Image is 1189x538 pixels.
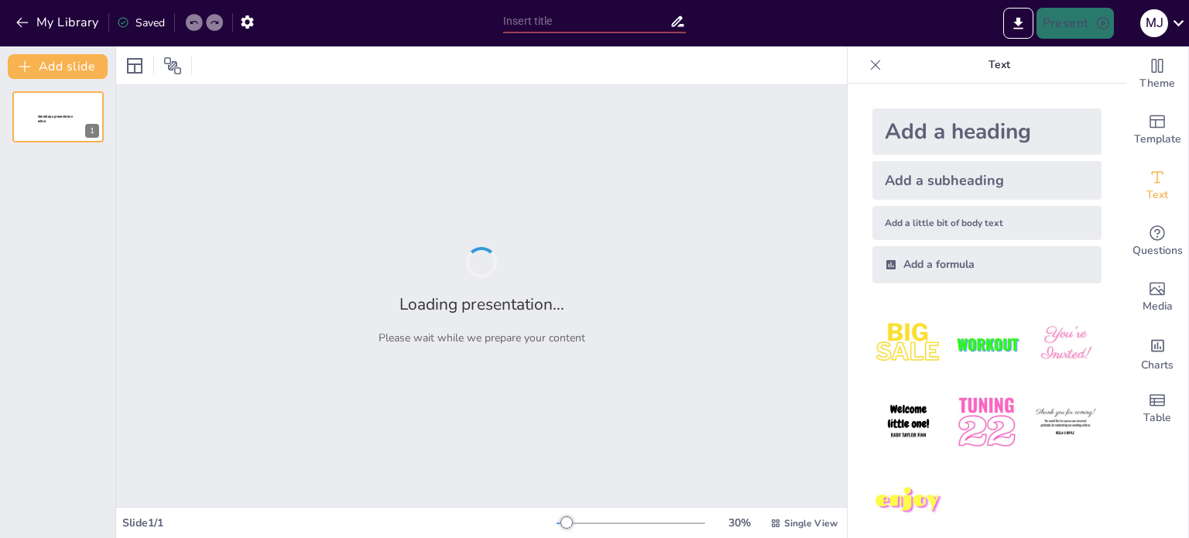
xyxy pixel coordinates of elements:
span: Table [1143,409,1171,427]
p: Please wait while we prepare your content [379,331,585,345]
span: Media [1143,298,1173,315]
button: Present [1037,8,1114,39]
input: Insert title [503,10,670,33]
span: Single View [784,517,838,529]
div: Add a subheading [872,161,1102,200]
img: 3.jpeg [1030,308,1102,380]
div: Add ready made slides [1126,102,1188,158]
div: 1 [12,91,104,142]
img: 1.jpeg [872,308,944,380]
img: 6.jpeg [1030,386,1102,458]
span: Text [1146,187,1168,204]
img: 5.jpeg [951,386,1023,458]
img: 7.jpeg [872,465,944,537]
button: Export to PowerPoint [1003,8,1033,39]
span: Sendsteps presentation editor [38,115,73,123]
div: M J [1140,9,1168,37]
span: Questions [1132,242,1183,259]
div: Add images, graphics, shapes or video [1126,269,1188,325]
span: Theme [1139,75,1175,92]
div: Add charts and graphs [1126,325,1188,381]
div: Add a table [1126,381,1188,437]
span: Template [1134,131,1181,148]
span: Charts [1141,357,1174,374]
div: Slide 1 / 1 [122,516,557,530]
button: M J [1140,8,1168,39]
div: Saved [117,15,165,30]
div: Add a heading [872,108,1102,155]
div: 30 % [721,516,758,530]
div: Add text boxes [1126,158,1188,214]
div: Get real-time input from your audience [1126,214,1188,269]
p: Text [888,46,1111,84]
div: Add a formula [872,246,1102,283]
img: 4.jpeg [872,386,944,458]
img: 2.jpeg [951,308,1023,380]
div: 1 [85,124,99,138]
button: My Library [12,10,105,35]
span: Position [163,57,182,75]
button: Add slide [8,54,108,79]
h2: Loading presentation... [399,293,564,315]
div: Change the overall theme [1126,46,1188,102]
div: Layout [122,53,147,78]
div: Add a little bit of body text [872,206,1102,240]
